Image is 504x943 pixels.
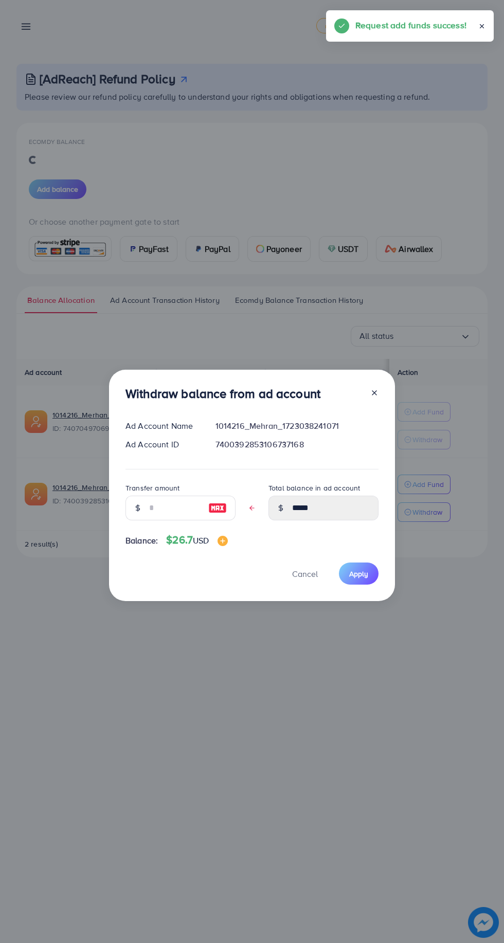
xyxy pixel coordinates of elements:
[207,420,387,432] div: 1014216_Mehran_1723038241071
[339,563,379,585] button: Apply
[125,483,179,493] label: Transfer amount
[218,536,228,546] img: image
[207,439,387,450] div: 7400392853106737168
[125,535,158,547] span: Balance:
[117,420,207,432] div: Ad Account Name
[279,563,331,585] button: Cancel
[208,502,227,514] img: image
[117,439,207,450] div: Ad Account ID
[268,483,360,493] label: Total balance in ad account
[349,569,368,579] span: Apply
[355,19,466,32] h5: Request add funds success!
[125,386,320,401] h3: Withdraw balance from ad account
[193,535,209,546] span: USD
[166,534,227,547] h4: $26.7
[292,568,318,579] span: Cancel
